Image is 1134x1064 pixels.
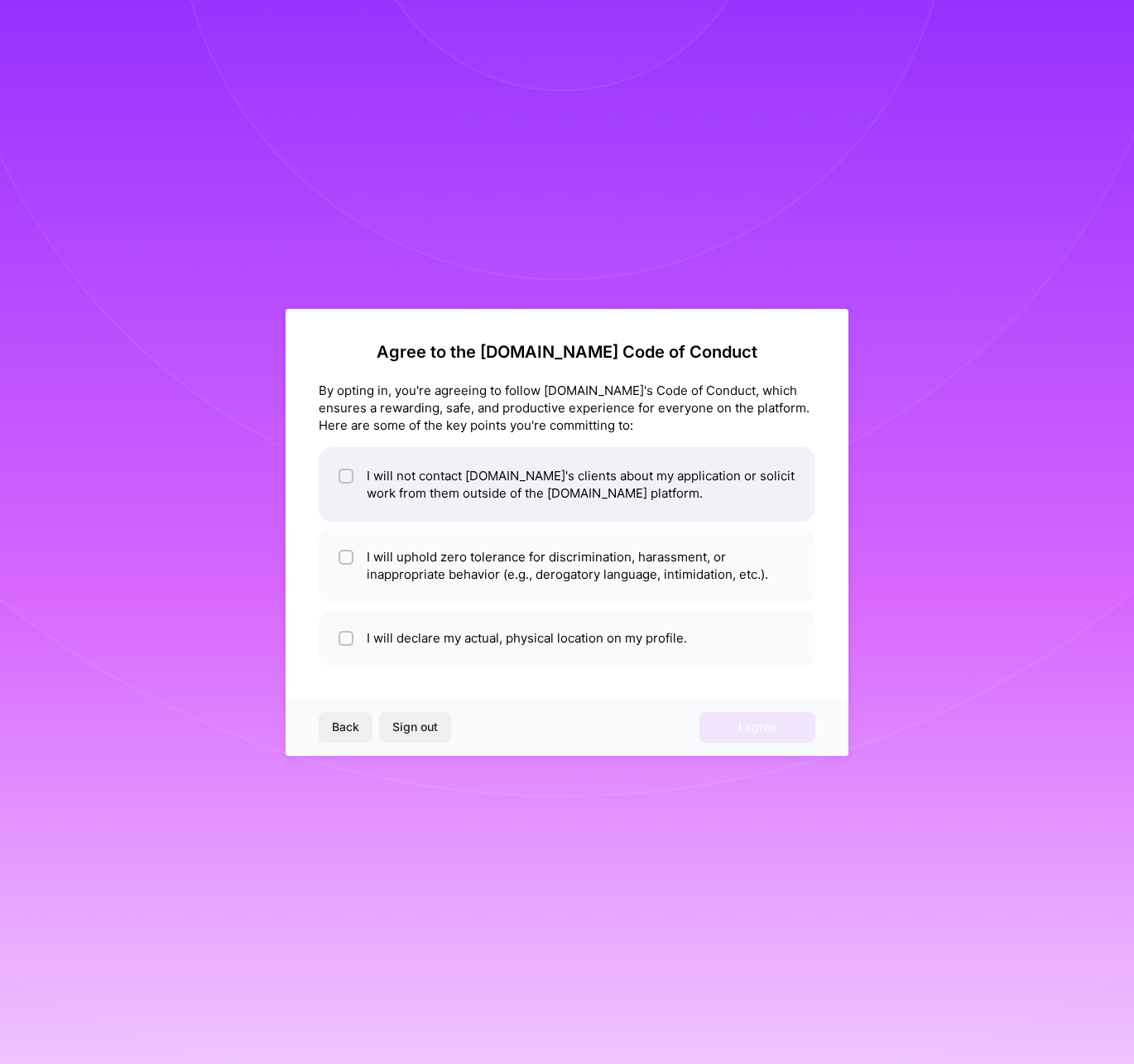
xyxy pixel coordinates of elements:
div: By opting in, you're agreeing to follow [DOMAIN_NAME]'s Code of Conduct, which ensures a rewardin... [319,382,815,434]
li: I will declare my actual, physical location on my profile. [319,609,815,667]
li: I will uphold zero tolerance for discrimination, harassment, or inappropriate behavior (e.g., der... [319,528,815,603]
li: I will not contact [DOMAIN_NAME]'s clients about my application or solicit work from them outside... [319,447,815,522]
span: Sign out [392,719,438,735]
span: Back [332,719,359,735]
h2: Agree to the [DOMAIN_NAME] Code of Conduct [319,342,815,362]
button: Back [319,712,372,742]
button: Sign out [379,712,451,742]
